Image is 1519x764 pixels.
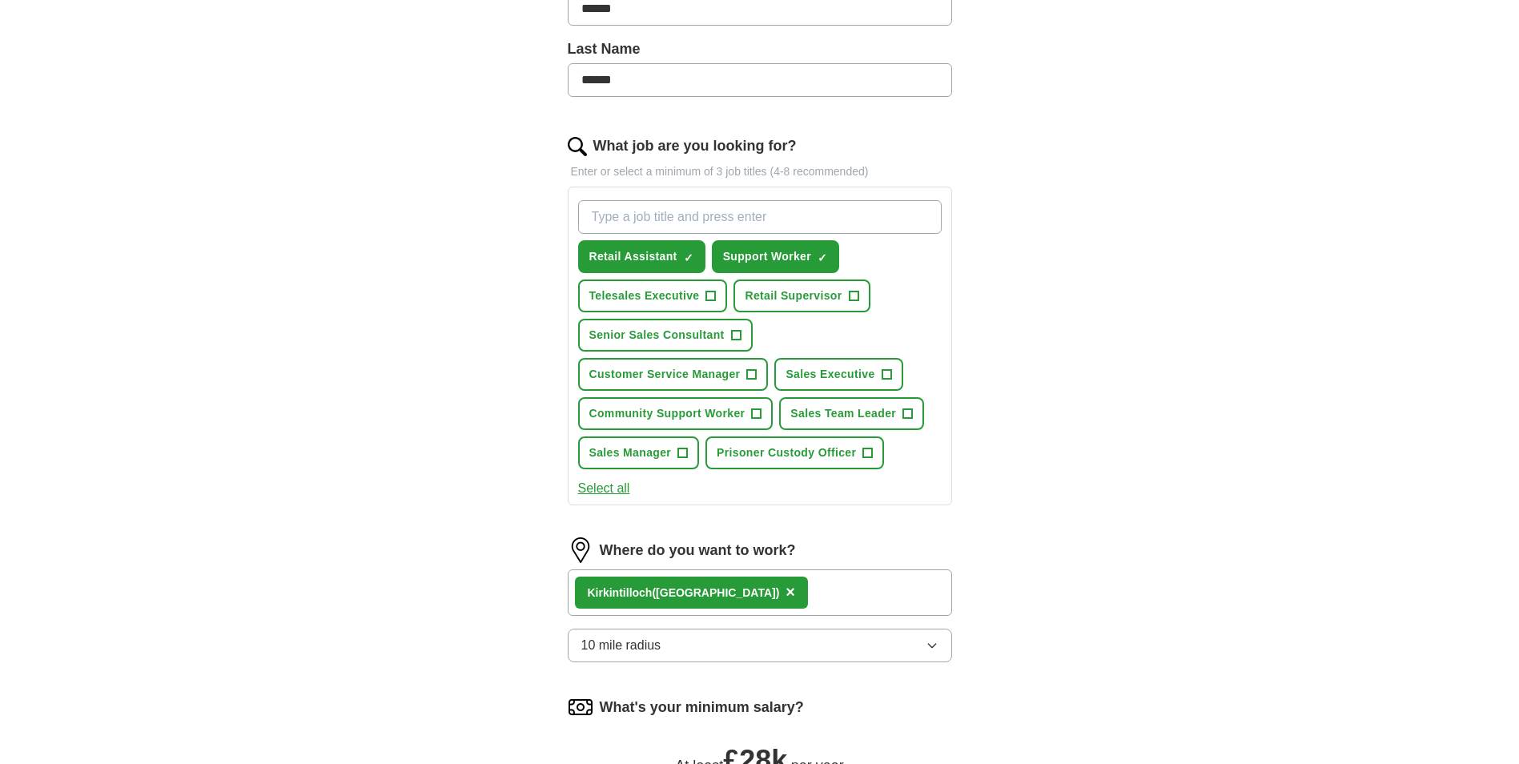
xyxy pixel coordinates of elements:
[568,137,587,156] img: search.png
[578,240,705,273] button: Retail Assistant✓
[578,436,700,469] button: Sales Manager
[705,436,884,469] button: Prisoner Custody Officer
[588,586,620,599] strong: Kirkin
[593,135,797,157] label: What job are you looking for?
[568,38,952,60] label: Last Name
[581,636,661,655] span: 10 mile radius
[786,366,874,383] span: Sales Executive
[717,444,856,461] span: Prisoner Custody Officer
[774,358,902,391] button: Sales Executive
[578,200,942,234] input: Type a job title and press enter
[652,586,779,599] span: ([GEOGRAPHIC_DATA])
[589,366,741,383] span: Customer Service Manager
[733,279,870,312] button: Retail Supervisor
[600,697,804,718] label: What's your minimum salary?
[578,397,774,430] button: Community Support Worker
[589,444,672,461] span: Sales Manager
[588,585,780,601] div: tilloch
[568,694,593,720] img: salary.png
[578,358,769,391] button: Customer Service Manager
[779,397,924,430] button: Sales Team Leader
[568,629,952,662] button: 10 mile radius
[786,583,795,601] span: ×
[589,248,677,265] span: Retail Assistant
[684,251,693,264] span: ✓
[818,251,827,264] span: ✓
[745,288,842,304] span: Retail Supervisor
[589,327,725,344] span: Senior Sales Consultant
[790,405,896,422] span: Sales Team Leader
[568,163,952,180] p: Enter or select a minimum of 3 job titles (4-8 recommended)
[589,405,745,422] span: Community Support Worker
[712,240,839,273] button: Support Worker✓
[578,319,753,352] button: Senior Sales Consultant
[568,537,593,563] img: location.png
[578,479,630,498] button: Select all
[600,540,796,561] label: Where do you want to work?
[786,581,795,605] button: ×
[578,279,728,312] button: Telesales Executive
[589,288,700,304] span: Telesales Executive
[723,248,811,265] span: Support Worker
